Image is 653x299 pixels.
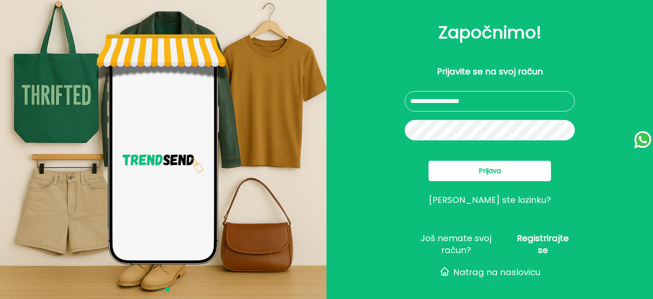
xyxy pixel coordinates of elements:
[429,161,551,181] button: Prijava
[479,166,501,176] span: Prijava
[405,266,575,276] button: Natrag na naslovicu
[511,232,575,256] span: Registrirajte se
[405,239,575,249] button: Još nemate svoj račun?Registrirajte se
[429,195,551,205] button: [PERSON_NAME] ste lozinku?
[340,20,639,45] h2: Započnimo!
[437,65,543,77] p: Prijavite se na svoj račun
[453,266,540,278] span: Natrag na naslovicu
